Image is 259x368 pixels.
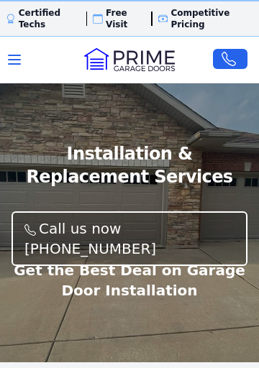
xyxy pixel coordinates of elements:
p: Certified Techs [19,7,81,30]
img: Logo [84,48,175,71]
p: Get the Best Deal on Garage Door Installation [12,260,247,300]
a: Call us now [PHONE_NUMBER] [12,211,247,266]
p: Competitive Pricing [171,7,253,30]
p: Free Visit [106,7,145,30]
span: Installation & Replacement Services [12,142,247,188]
